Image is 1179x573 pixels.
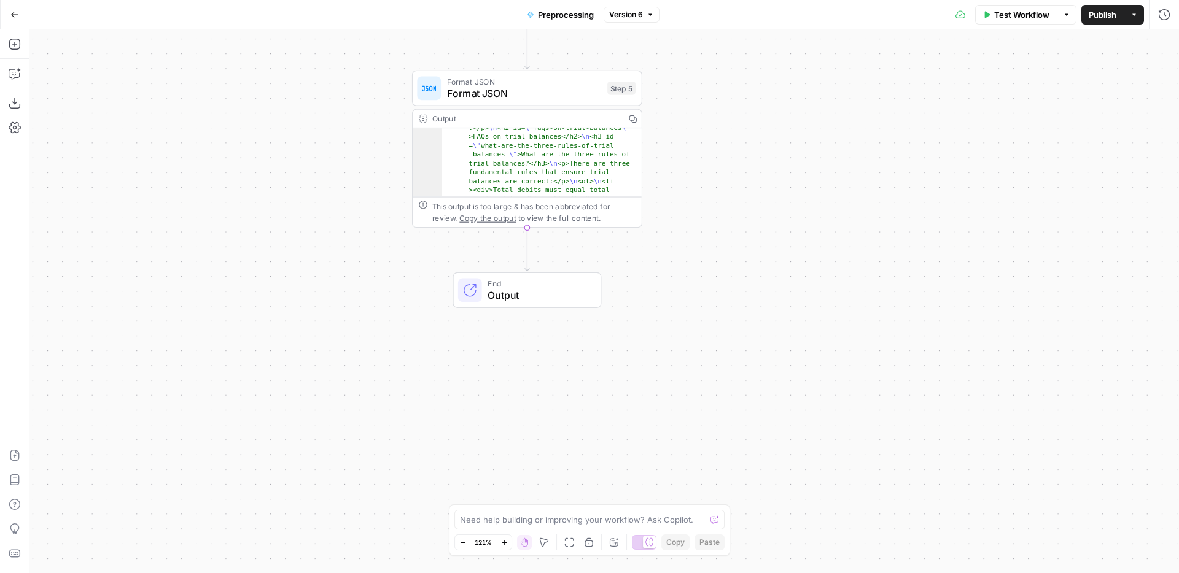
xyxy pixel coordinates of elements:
g: Edge from step_6 to step_5 [525,26,529,69]
span: Version 6 [609,9,643,20]
div: Format JSONFormat JSONStep 5Output .</p>\n<h2 id=\"faqs-on-trial-balances\" >FAQs on trial balanc... [412,71,642,228]
span: Format JSON [447,75,602,87]
button: Publish [1081,5,1124,25]
button: Version 6 [604,7,660,23]
button: Paste [695,534,725,550]
button: Test Workflow [975,5,1057,25]
span: Publish [1089,9,1116,21]
span: End [488,277,589,289]
button: Copy [661,534,690,550]
div: EndOutput [412,272,642,308]
span: Paste [699,537,720,548]
div: This output is too large & has been abbreviated for review. to view the full content. [432,200,636,224]
span: Preprocessing [538,9,594,21]
span: Format JSON [447,86,602,101]
button: Preprocessing [519,5,601,25]
span: Test Workflow [994,9,1049,21]
span: Copy the output [459,213,516,223]
span: 121% [475,537,492,547]
div: Step 5 [607,82,636,95]
div: Output [432,113,620,125]
span: Output [488,288,589,302]
span: Copy [666,537,685,548]
g: Edge from step_5 to end [525,228,529,271]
